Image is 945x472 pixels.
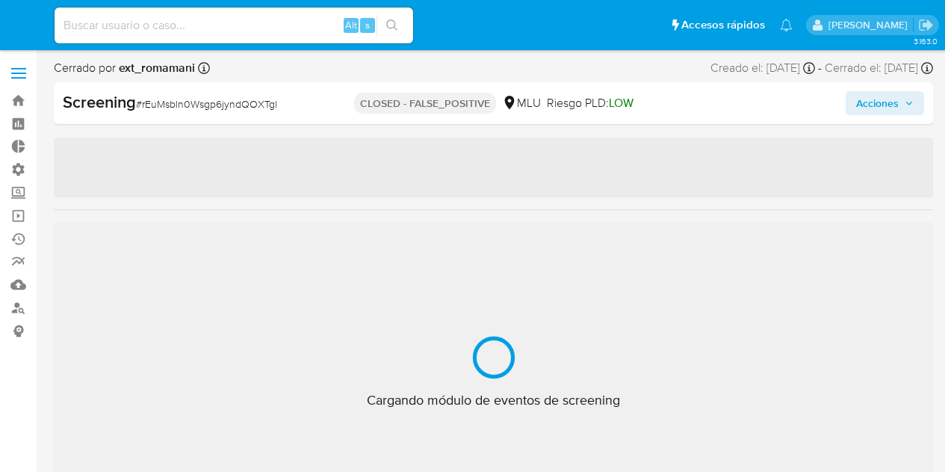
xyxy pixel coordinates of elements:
span: Acciones [856,91,899,115]
span: LOW [609,94,633,111]
button: Acciones [846,91,924,115]
span: Alt [345,18,357,32]
span: ‌ [54,138,933,197]
span: Accesos rápidos [681,17,765,33]
span: Riesgo PLD: [547,95,633,111]
div: MLU [502,95,541,111]
span: - [818,60,822,76]
input: Buscar usuario o caso... [55,16,413,35]
span: s [365,18,370,32]
a: Notificaciones [780,19,793,31]
a: Salir [918,17,934,33]
button: search-icon [377,15,407,36]
b: ext_romamani [116,59,195,76]
p: igor.oliveirabrito@mercadolibre.com [828,18,913,32]
div: Creado el: [DATE] [710,60,815,76]
span: # rEuMsbln0Wsgp6jyndQOXTgl [136,96,277,111]
span: Cargando módulo de eventos de screening [367,391,620,409]
b: Screening [63,90,136,114]
span: Cerrado por [54,60,195,76]
p: CLOSED - FALSE_POSITIVE [354,93,496,114]
div: Cerrado el: [DATE] [825,60,933,76]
